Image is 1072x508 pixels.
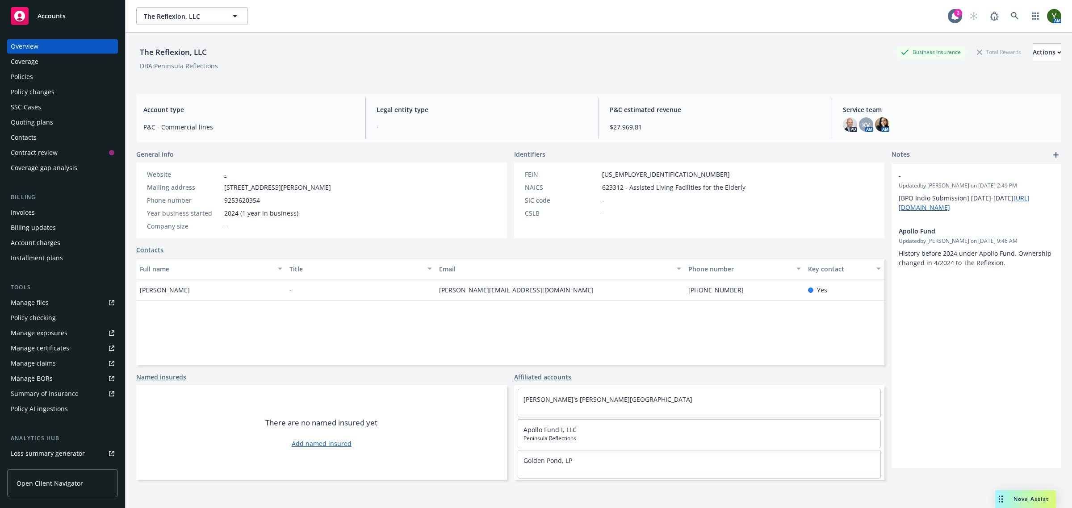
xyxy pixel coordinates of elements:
[7,311,118,325] a: Policy checking
[7,221,118,235] a: Billing updates
[1033,44,1061,61] div: Actions
[11,221,56,235] div: Billing updates
[11,326,67,340] div: Manage exposures
[899,182,1054,190] span: Updated by [PERSON_NAME] on [DATE] 2:49 PM
[11,146,58,160] div: Contract review
[525,208,599,218] div: CSLB
[7,205,118,220] a: Invoices
[140,264,272,274] div: Full name
[7,70,118,84] a: Policies
[11,100,41,114] div: SSC Cases
[899,249,1053,267] span: History before 2024 under Apollo Fund. Ownership changed in 4/2024 to The Reflexion.
[610,122,821,132] span: $27,969.81
[11,39,38,54] div: Overview
[808,264,871,274] div: Key contact
[435,258,685,279] button: Email
[11,356,56,371] div: Manage claims
[292,439,352,448] a: Add named insured
[147,170,221,179] div: Website
[843,105,1054,114] span: Service team
[602,196,604,205] span: -
[985,7,1003,25] a: Report a Bug
[688,286,751,294] a: [PHONE_NUMBER]
[140,285,190,295] span: [PERSON_NAME]
[525,170,599,179] div: FEIN
[11,205,35,220] div: Invoices
[7,115,118,129] a: Quoting plans
[514,372,571,382] a: Affiliated accounts
[525,183,599,192] div: NAICS
[7,54,118,69] a: Coverage
[144,12,221,21] span: The Reflexion, LLC
[11,54,38,69] div: Coverage
[286,258,435,279] button: Title
[7,371,118,386] a: Manage BORs
[140,61,218,71] div: DBA: Peninsula Reflections
[136,245,163,254] a: Contacts
[525,196,599,205] div: SIC code
[7,146,118,160] a: Contract review
[7,446,118,461] a: Loss summary generator
[439,264,671,274] div: Email
[602,170,730,179] span: [US_EMPLOYER_IDENTIFICATION_NUMBER]
[610,105,821,114] span: P&C estimated revenue
[899,226,1031,236] span: Apollo Fund
[147,208,221,218] div: Year business started
[11,296,49,310] div: Manage files
[143,105,355,114] span: Account type
[17,479,83,488] span: Open Client Navigator
[147,196,221,205] div: Phone number
[1006,7,1024,25] a: Search
[804,258,884,279] button: Key contact
[1051,150,1061,160] a: add
[899,193,1054,212] p: [BPO Indio Submission] [DATE]-[DATE]
[224,170,226,179] a: -
[136,7,248,25] button: The Reflexion, LLC
[11,70,33,84] div: Policies
[7,434,118,443] div: Analytics hub
[224,183,331,192] span: [STREET_ADDRESS][PERSON_NAME]
[143,122,355,132] span: P&C - Commercial lines
[7,4,118,29] a: Accounts
[7,341,118,355] a: Manage certificates
[11,251,63,265] div: Installment plans
[875,117,889,132] img: photo
[965,7,983,25] a: Start snowing
[11,130,37,145] div: Contacts
[147,183,221,192] div: Mailing address
[843,117,857,132] img: photo
[602,208,604,218] span: -
[523,456,572,465] a: Golden Pond, LP
[7,283,118,292] div: Tools
[892,164,1061,219] div: -Updatedby [PERSON_NAME] on [DATE] 2:49 PM[BPO Indio Submission] [DATE]-[DATE][URL][DOMAIN_NAME]
[7,130,118,145] a: Contacts
[7,326,118,340] a: Manage exposures
[514,150,545,159] span: Identifiers
[224,208,298,218] span: 2024 (1 year in business)
[377,105,588,114] span: Legal entity type
[11,387,79,401] div: Summary of insurance
[7,39,118,54] a: Overview
[289,285,292,295] span: -
[7,161,118,175] a: Coverage gap analysis
[7,193,118,202] div: Billing
[11,115,53,129] div: Quoting plans
[11,341,69,355] div: Manage certificates
[862,120,870,129] span: KV
[7,296,118,310] a: Manage files
[11,402,68,416] div: Policy AI ingestions
[892,219,1061,275] div: Apollo FundUpdatedby [PERSON_NAME] on [DATE] 9:46 AMHistory before 2024 under Apollo Fund. Owners...
[7,356,118,371] a: Manage claims
[7,85,118,99] a: Policy changes
[7,100,118,114] a: SSC Cases
[11,85,54,99] div: Policy changes
[38,12,66,20] span: Accounts
[892,150,910,160] span: Notes
[11,371,53,386] div: Manage BORs
[1047,9,1061,23] img: photo
[11,161,77,175] div: Coverage gap analysis
[602,183,745,192] span: 623312 - Assisted Living Facilities for the Elderly
[896,46,965,58] div: Business Insurance
[523,434,875,442] span: Peninsula Reflections
[688,264,791,274] div: Phone number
